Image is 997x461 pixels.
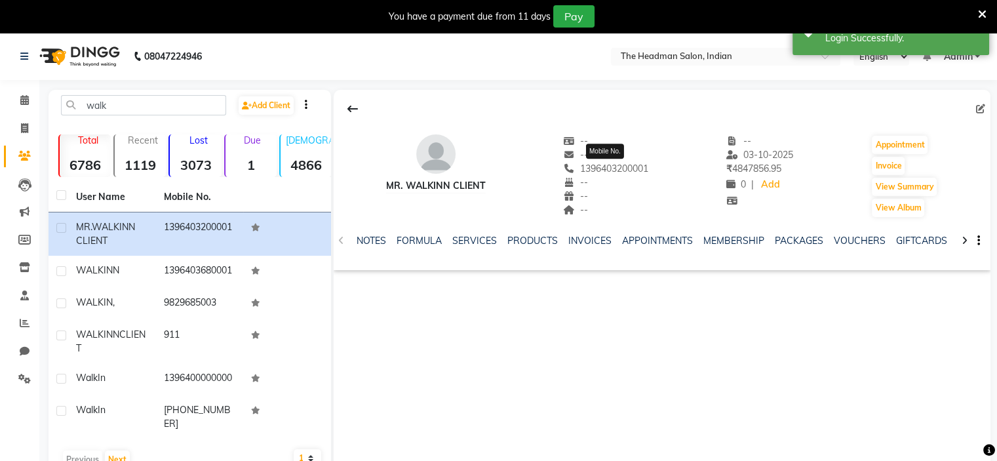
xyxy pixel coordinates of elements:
b: 08047224946 [144,38,202,75]
span: ₹ [726,163,732,174]
span: WALKINN CLIENT [76,221,135,247]
input: Search by Name/Mobile/Email/Code [61,95,226,115]
button: View Album [872,199,924,217]
strong: 1119 [115,157,166,173]
button: Appointment [872,136,928,154]
a: Add [759,176,782,194]
p: Due [228,134,277,146]
span: -- [726,135,751,147]
button: View Summary [872,178,937,196]
span: Admin [943,50,972,64]
a: FORMULA [397,235,442,247]
div: Back to Client [339,96,366,121]
span: 4847856.95 [726,163,781,174]
span: Walk [76,404,98,416]
span: Walk [76,372,98,384]
div: You have a payment due from 11 days [389,10,551,24]
span: -- [564,190,589,202]
span: -- [564,149,589,161]
img: avatar [416,134,456,174]
span: 0 [726,178,746,190]
img: logo [33,38,123,75]
a: INVOICES [568,235,612,247]
div: MR. WALKINN CLIENT [386,179,486,193]
td: 9829685003 [156,288,244,320]
a: MEMBERSHIP [703,235,764,247]
p: Lost [175,134,221,146]
td: 1396403200001 [156,212,244,256]
strong: 1 [225,157,277,173]
a: NOTES [357,235,386,247]
span: In [98,372,106,384]
a: PACKAGES [775,235,823,247]
td: 1396400000000 [156,363,244,395]
a: APPOINTMENTS [622,235,693,247]
button: Pay [553,5,595,28]
p: Recent [120,134,166,146]
span: In [98,404,106,416]
strong: 4866 [281,157,332,173]
span: MR. [76,221,92,233]
span: WALKINN [76,329,119,340]
button: Invoice [872,157,905,175]
p: [DEMOGRAPHIC_DATA] [286,134,332,146]
a: PRODUCTS [507,235,558,247]
span: -- [564,204,589,216]
span: WALKINN [76,264,119,276]
td: [PHONE_NUMBER] [156,395,244,439]
td: 911 [156,320,244,363]
span: | [751,178,754,191]
p: Total [65,134,111,146]
span: 03-10-2025 [726,149,793,161]
a: Add Client [239,96,294,115]
span: -- [564,135,589,147]
strong: 3073 [170,157,221,173]
a: SERVICES [452,235,497,247]
th: Mobile No. [156,182,244,212]
td: 1396403680001 [156,256,244,288]
strong: 6786 [60,157,111,173]
div: Login Successfully. [825,31,979,45]
span: -- [564,176,589,188]
span: WALKIN [76,296,113,308]
div: Mobile No. [586,144,624,159]
a: GIFTCARDS [896,235,947,247]
span: , [113,296,115,308]
a: VOUCHERS [834,235,886,247]
span: 1396403200001 [564,163,649,174]
th: User Name [68,182,156,212]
